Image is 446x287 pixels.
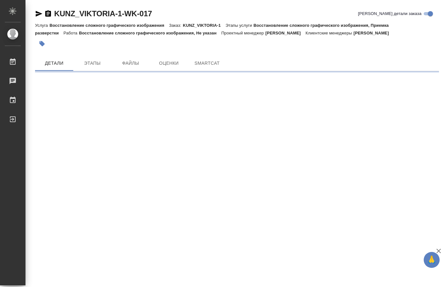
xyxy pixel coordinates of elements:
[154,59,184,67] span: Оценки
[183,23,226,28] p: KUNZ_VIKTORIA-1
[306,31,354,35] p: Клиентские менеджеры
[354,31,394,35] p: [PERSON_NAME]
[424,252,440,268] button: 🙏
[79,31,221,35] p: Восстановление сложного графического изображения, Не указан
[226,23,254,28] p: Этапы услуги
[169,23,183,28] p: Заказ:
[77,59,108,67] span: Этапы
[115,59,146,67] span: Файлы
[63,31,79,35] p: Работа
[426,253,437,267] span: 🙏
[35,23,49,28] p: Услуга
[35,37,49,51] button: Добавить тэг
[265,31,306,35] p: [PERSON_NAME]
[39,59,69,67] span: Детали
[54,9,152,18] a: KUNZ_VIKTORIA-1-WK-017
[358,11,421,17] span: [PERSON_NAME] детали заказа
[192,59,222,67] span: SmartCat
[44,10,52,18] button: Скопировать ссылку
[49,23,169,28] p: Восстановление сложного графического изображения
[221,31,265,35] p: Проектный менеджер
[35,10,43,18] button: Скопировать ссылку для ЯМессенджера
